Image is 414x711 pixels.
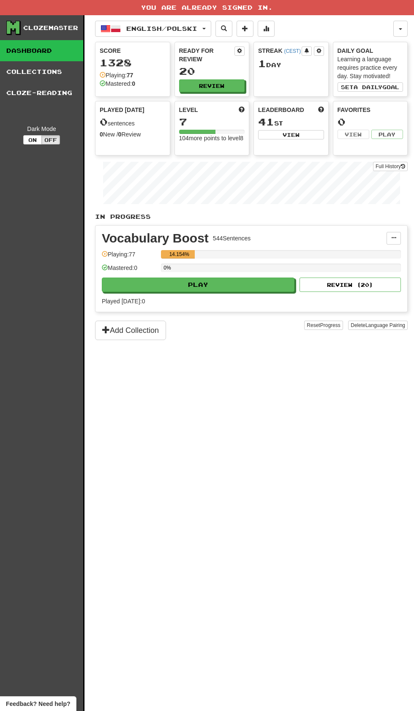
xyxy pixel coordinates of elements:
div: New / Review [100,130,166,139]
div: 104 more points to level 8 [179,134,245,142]
div: sentences [100,117,166,128]
strong: 77 [127,72,133,79]
div: Score [100,46,166,55]
div: st [258,117,324,128]
span: Played [DATE]: 0 [102,298,145,305]
strong: 0 [118,131,122,138]
span: Progress [320,322,340,328]
div: Playing: 77 [102,250,157,264]
span: a daily [354,84,382,90]
span: Level [179,106,198,114]
button: DeleteLanguage Pairing [348,321,408,330]
span: This week in points, UTC [318,106,324,114]
button: More stats [258,21,275,37]
div: Day [258,58,324,69]
div: Mastered: 0 [102,264,157,278]
button: Search sentences [215,21,232,37]
button: Off [41,135,60,144]
button: ResetProgress [304,321,343,330]
button: Add Collection [95,321,166,340]
div: Mastered: [100,79,135,88]
button: English/Polski [95,21,211,37]
span: Score more points to level up [239,106,245,114]
div: Daily Goal [338,46,403,55]
div: 7 [179,117,245,127]
div: 14.154% [163,250,195,259]
div: 0 [338,117,403,127]
button: View [338,130,369,139]
a: Full History [373,162,408,171]
button: View [258,130,324,139]
a: (CEST) [284,48,301,54]
div: Clozemaster [23,24,78,32]
button: Seta dailygoal [338,82,403,92]
span: Leaderboard [258,106,304,114]
span: 41 [258,116,274,128]
div: Learning a language requires practice every day. Stay motivated! [338,55,403,80]
div: 1328 [100,57,166,68]
button: Play [371,130,403,139]
span: Open feedback widget [6,700,70,708]
div: Ready for Review [179,46,235,63]
p: In Progress [95,212,408,221]
button: Review [179,79,245,92]
span: 1 [258,57,266,69]
button: Review (20) [300,278,401,292]
strong: 0 [132,80,135,87]
span: Language Pairing [365,322,405,328]
div: Playing: [100,71,133,79]
div: Vocabulary Boost [102,232,209,245]
div: Streak [258,46,302,55]
div: Favorites [338,106,403,114]
strong: 0 [100,131,103,138]
span: English / Polski [126,25,197,32]
button: Play [102,278,294,292]
div: 544 Sentences [213,234,251,242]
span: 0 [100,116,108,128]
div: 20 [179,66,245,76]
button: Add sentence to collection [237,21,253,37]
button: On [23,135,42,144]
div: Dark Mode [6,125,77,133]
span: Played [DATE] [100,106,144,114]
